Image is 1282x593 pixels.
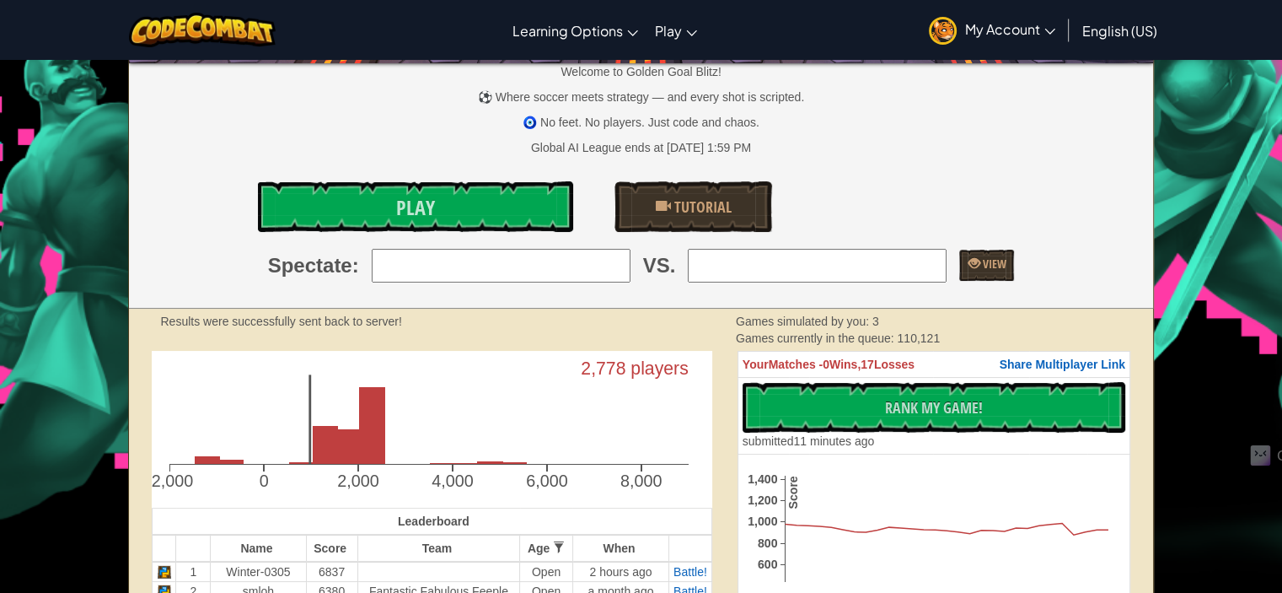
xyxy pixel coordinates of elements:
[396,194,435,221] span: Play
[572,562,668,582] td: 2 hours ago
[897,332,940,345] span: 110,121
[337,472,379,490] text: 2,000
[743,433,874,450] div: 11 minutes ago
[872,315,879,328] span: 3
[643,251,676,280] span: VS.
[512,22,623,40] span: Learning Options
[748,515,777,528] text: 1,000
[526,472,568,490] text: 6,000
[738,352,1129,378] th: 0 17
[758,536,778,550] text: 800
[531,139,751,156] div: Global AI League ends at [DATE] 1:59 PM
[129,63,1153,80] p: Welcome to Golden Goal Blitz!
[769,358,823,371] span: Matches -
[352,251,359,280] span: :
[1000,358,1125,371] span: Share Multiplayer Link
[129,13,276,47] img: CodeCombat logo
[260,472,269,490] text: 0
[504,8,646,53] a: Learning Options
[736,332,897,345] span: Games currently in the queue:
[614,181,772,232] a: Tutorial
[758,558,778,571] text: 600
[520,535,573,562] th: Age
[1082,22,1157,40] span: English (US)
[268,251,352,280] span: Spectate
[929,17,957,45] img: avatar
[743,382,1125,433] button: Rank My Game!
[671,197,732,218] span: Tutorial
[129,114,1153,131] p: 🧿 No feet. No players. Just code and chaos.
[572,535,668,562] th: When
[176,562,211,582] td: 1
[211,535,306,562] th: Name
[965,20,1055,38] span: My Account
[432,472,474,490] text: 4,000
[885,397,983,418] span: Rank My Game!
[673,565,707,579] a: Battle!
[306,562,357,582] td: 6837
[306,535,357,562] th: Score
[398,515,469,528] span: Leaderboard
[160,315,401,328] strong: Results were successfully sent back to server!
[646,8,705,53] a: Play
[920,3,1064,57] a: My Account
[146,472,193,490] text: -2,000
[786,476,800,509] text: Score
[874,358,915,371] span: Losses
[520,562,573,582] td: Open
[211,562,306,582] td: Winter-0305
[736,315,872,328] span: Games simulated by you:
[357,535,520,562] th: Team
[748,493,777,507] text: 1,200
[743,358,769,371] span: Your
[829,358,861,371] span: Wins,
[581,358,688,379] text: 2,778 players
[979,256,1006,272] span: View
[748,472,777,486] text: 1,400
[620,472,662,490] text: 8,000
[1074,8,1166,53] a: English (US)
[743,434,794,448] span: submitted
[655,22,682,40] span: Play
[129,89,1153,105] p: ⚽ Where soccer meets strategy — and every shot is scripted.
